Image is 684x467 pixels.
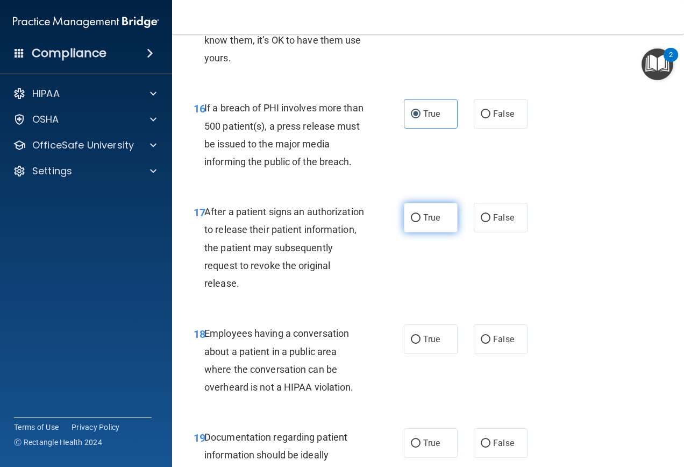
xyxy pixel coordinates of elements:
[481,110,490,118] input: False
[13,165,156,178] a: Settings
[669,55,673,69] div: 2
[493,334,514,344] span: False
[411,214,421,222] input: True
[32,87,60,100] p: HIPAA
[423,109,440,119] span: True
[481,336,490,344] input: False
[204,206,364,289] span: After a patient signs an authorization to release their patient information, the patient may subs...
[32,165,72,178] p: Settings
[14,437,102,448] span: Ⓒ Rectangle Health 2024
[13,87,156,100] a: HIPAA
[194,102,205,115] span: 16
[204,102,364,167] span: If a breach of PHI involves more than 500 patient(s), a press release must be issued to the major...
[13,11,159,33] img: PMB logo
[423,334,440,344] span: True
[423,438,440,448] span: True
[72,422,120,433] a: Privacy Policy
[423,213,440,223] span: True
[14,422,59,433] a: Terms of Use
[481,214,490,222] input: False
[411,110,421,118] input: True
[493,438,514,448] span: False
[481,440,490,448] input: False
[493,213,514,223] span: False
[194,431,205,444] span: 19
[194,206,205,219] span: 17
[32,46,106,61] h4: Compliance
[642,48,673,80] button: Open Resource Center, 2 new notifications
[411,336,421,344] input: True
[411,440,421,448] input: True
[13,139,156,152] a: OfficeSafe University
[493,109,514,119] span: False
[194,328,205,341] span: 18
[204,328,354,393] span: Employees having a conversation about a patient in a public area where the conversation can be ov...
[32,139,134,152] p: OfficeSafe University
[32,113,59,126] p: OSHA
[13,113,156,126] a: OSHA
